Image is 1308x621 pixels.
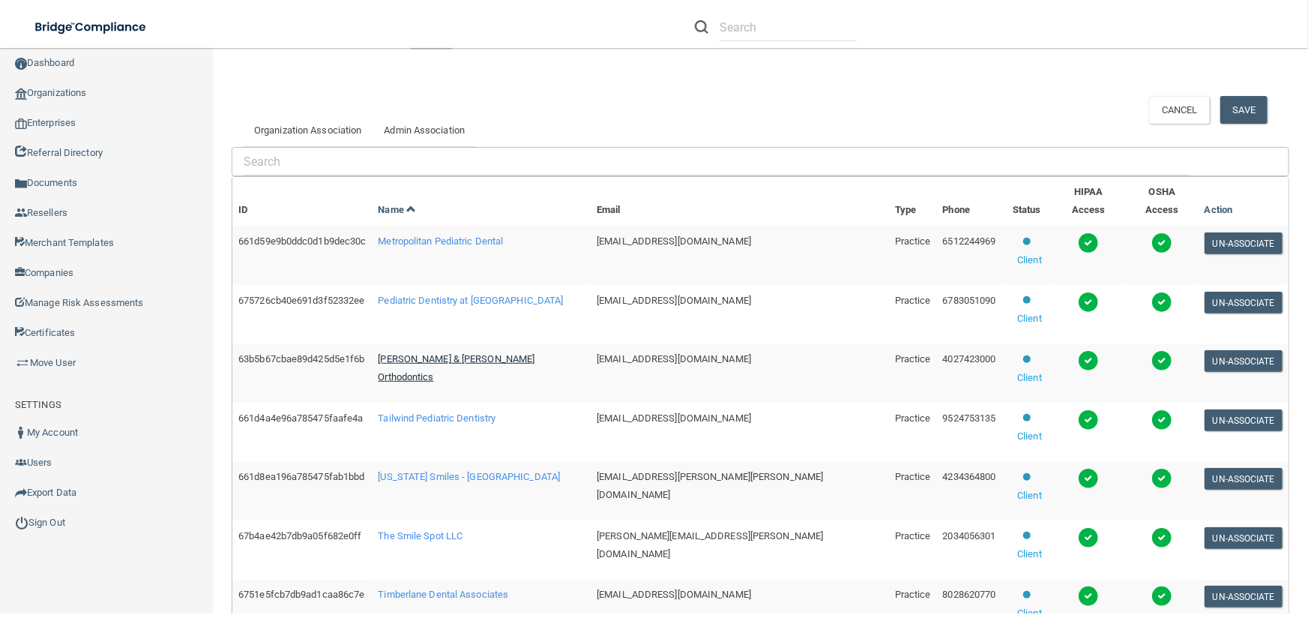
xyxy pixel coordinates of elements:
[232,177,372,226] th: ID
[15,58,27,70] img: ic_dashboard_dark.d01f4a41.png
[1078,586,1099,607] img: tick.e7d51cea.svg
[591,177,889,226] th: Email
[1078,468,1099,489] img: tick.e7d51cea.svg
[1078,409,1099,430] img: tick.e7d51cea.svg
[22,12,160,43] img: bridge_compliance_login_screen.278c3ca4.svg
[1017,427,1042,445] p: Client
[1151,232,1172,253] img: tick.e7d51cea.svg
[943,530,996,541] span: 2034056301
[1151,292,1172,313] img: tick.e7d51cea.svg
[1205,232,1283,254] button: Un-Associate
[1205,586,1283,607] button: Un-Associate
[1078,232,1099,253] img: tick.e7d51cea.svg
[720,13,857,41] input: Search
[937,177,1002,226] th: Phone
[15,88,27,100] img: organization-icon.f8decf85.png
[597,295,751,306] span: [EMAIL_ADDRESS][DOMAIN_NAME]
[1126,177,1199,226] th: OSHA Access
[943,412,996,424] span: 9524753135
[378,589,508,600] span: Timberlane Dental Associates
[943,295,996,306] span: 6783051090
[378,412,495,424] span: Tailwind Pediatric Dentistry
[943,353,996,364] span: 4027423000
[15,355,30,370] img: briefcase.64adab9b.png
[1078,527,1099,548] img: tick.e7d51cea.svg
[243,114,373,147] a: Organization Association
[895,530,931,541] span: Practice
[895,295,931,306] span: Practice
[1002,177,1052,226] th: Status
[238,471,364,482] span: 661d8ea196a785475fab1bbd
[15,516,28,529] img: ic_power_dark.7ecde6b1.png
[895,353,931,364] span: Practice
[378,204,416,215] a: Name
[238,412,363,424] span: 661d4a4e96a785475faafe4a
[1151,468,1172,489] img: tick.e7d51cea.svg
[1151,409,1172,430] img: tick.e7d51cea.svg
[1205,468,1283,490] button: Un-Associate
[1151,350,1172,371] img: tick.e7d51cea.svg
[1205,204,1233,215] a: Action
[238,353,364,364] span: 63b5b67cbae89d425d5e1f6b
[1017,545,1042,563] p: Client
[15,487,27,499] img: icon-export.b9366987.png
[597,530,823,559] span: [PERSON_NAME][EMAIL_ADDRESS][PERSON_NAME][DOMAIN_NAME]
[943,235,996,247] span: 6512244969
[238,235,366,247] span: 661d59e9b0ddc0d1b9dec30c
[597,412,751,424] span: [EMAIL_ADDRESS][DOMAIN_NAME]
[1078,350,1099,371] img: tick.e7d51cea.svg
[889,177,937,226] th: Type
[597,353,751,364] span: [EMAIL_ADDRESS][DOMAIN_NAME]
[597,471,823,500] span: [EMAIL_ADDRESS][PERSON_NAME][PERSON_NAME][DOMAIN_NAME]
[15,427,27,439] img: ic_user_dark.df1a06c3.png
[378,530,462,541] span: The Smile Spot LLC
[943,471,996,482] span: 4234364800
[378,353,534,382] span: [PERSON_NAME] & [PERSON_NAME] Orthodontics
[1017,251,1042,269] p: Client
[15,178,27,190] img: icon-documents.8dae5593.png
[238,589,364,600] span: 6751e5fcb7db9ad1caa86c7e
[895,235,931,247] span: Practice
[238,295,364,306] span: 675726cb40e691d3f52332ee
[597,589,751,600] span: [EMAIL_ADDRESS][DOMAIN_NAME]
[1017,487,1042,505] p: Client
[1205,409,1283,431] button: Un-Associate
[695,20,708,34] img: ic-search.3b580494.png
[15,207,27,219] img: ic_reseller.de258add.png
[1205,350,1283,372] button: Un-Associate
[1149,96,1210,124] button: Cancel
[1205,527,1283,549] button: Un-Associate
[15,457,27,469] img: icon-users.e205127d.png
[943,589,996,600] span: 8028620770
[1151,527,1172,548] img: tick.e7d51cea.svg
[1220,96,1268,124] button: Save
[378,295,563,306] span: Pediatric Dentistry at [GEOGRAPHIC_DATA]
[895,412,931,424] span: Practice
[378,471,560,482] span: [US_STATE] Smiles - [GEOGRAPHIC_DATA]
[15,396,61,414] label: SETTINGS
[238,530,361,541] span: 67b4ae42b7db9a05f682e0ff
[15,118,27,129] img: enterprise.0d942306.png
[373,114,476,147] a: Admin Association
[244,148,1190,175] input: Search
[1052,177,1127,226] th: HIPAA Access
[1078,292,1099,313] img: tick.e7d51cea.svg
[1205,292,1283,313] button: Un-Associate
[597,235,751,247] span: [EMAIL_ADDRESS][DOMAIN_NAME]
[895,589,931,600] span: Practice
[1017,369,1042,387] p: Client
[378,235,503,247] span: Metropolitan Pediatric Dental
[895,471,931,482] span: Practice
[1151,586,1172,607] img: tick.e7d51cea.svg
[1017,310,1042,328] p: Client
